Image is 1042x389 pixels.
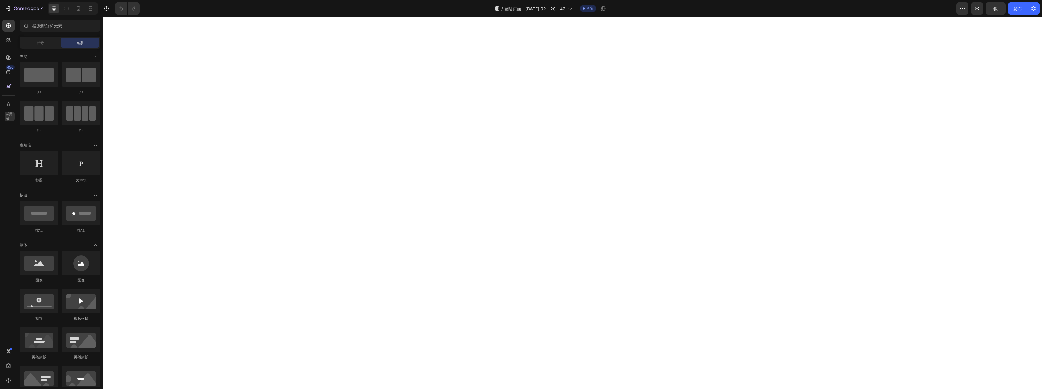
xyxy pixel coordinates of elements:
[986,2,1006,15] button: 救
[20,354,58,360] div: 英雄旗帜
[1013,5,1022,12] font: 发布
[91,240,100,250] span: 切换打开
[62,177,100,183] div: 文本块
[20,227,58,233] div: 按钮
[20,20,100,32] input: 搜索部分和元素
[501,5,503,12] span: /
[62,354,100,360] div: 英雄旗帜
[62,127,100,133] div: 排
[6,65,15,70] div: 450
[993,6,998,11] span: 救
[504,5,566,12] span: 登陆页面 - [DATE] 02：29：43
[20,192,27,198] span: 按钮
[62,277,100,283] div: 图像
[20,316,58,321] div: 视频
[20,89,58,95] div: 排
[62,316,100,321] div: 视频横幅
[20,177,58,183] div: 标题
[91,190,100,200] span: 切换打开
[20,142,31,148] span: 发短信
[586,6,594,11] span: 草案
[37,40,44,45] span: 部分
[20,277,58,283] div: 图像
[76,40,84,45] span: 元素
[91,52,100,62] span: 切换打开
[20,127,58,133] div: 排
[115,2,140,15] div: 撤消/重做
[20,54,27,59] span: 布局
[1008,2,1027,15] button: 发布
[20,242,27,248] span: 媒体
[103,17,1042,389] iframe: Design area
[40,5,43,12] p: 7
[62,89,100,95] div: 排
[2,2,45,15] button: 7
[91,140,100,150] span: 切换打开
[62,227,100,233] div: 按钮
[5,112,15,121] div: 试用版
